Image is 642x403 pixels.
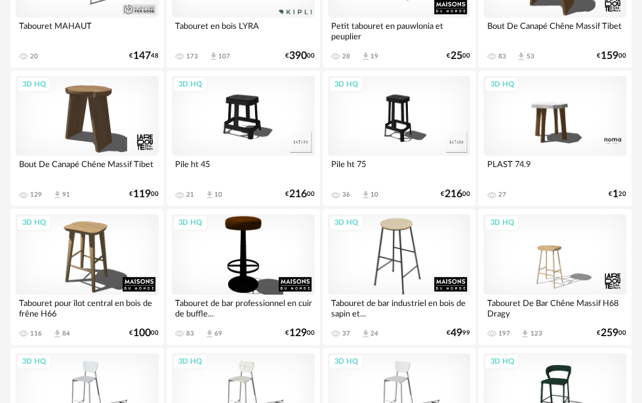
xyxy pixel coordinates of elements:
[484,215,519,231] div: 3D HQ
[129,52,159,60] div: € 48
[445,190,462,199] span: 216
[483,295,626,321] div: Tabouret De Bar Chêne Massif H68 Dragy
[451,329,462,337] span: 49
[285,190,315,199] div: € 00
[133,329,151,337] span: 100
[323,209,476,345] a: 3D HQ Tabouret de bar industriel en bois de sapin et... 37 Download icon 24 €4999
[483,18,626,44] div: Bout De Canapé Chêne Massif Tibet
[186,52,198,60] div: 173
[498,52,506,60] div: 83
[530,330,542,337] div: 123
[498,191,506,199] div: 27
[371,191,378,199] div: 10
[361,329,371,339] span: Download icon
[609,190,626,199] div: € 20
[172,77,208,93] div: 3D HQ
[342,191,350,199] div: 36
[30,330,42,337] div: 116
[451,52,462,60] span: 25
[342,52,350,60] div: 28
[62,191,70,199] div: 91
[285,52,315,60] div: € 00
[361,190,371,200] span: Download icon
[172,18,315,44] div: Tabouret en bois LYRA
[172,295,315,321] div: Tabouret de bar professionnel en cuir de buffle...
[289,190,307,199] span: 216
[209,52,218,62] span: Download icon
[447,52,470,60] div: € 00
[342,330,350,337] div: 37
[329,354,364,370] div: 3D HQ
[328,295,471,321] div: Tabouret de bar industriel en bois de sapin et...
[361,52,371,62] span: Download icon
[601,329,618,337] span: 259
[516,52,526,62] span: Download icon
[16,295,159,321] div: Tabouret pour îlot central en bois de frêne H66
[218,52,230,60] div: 107
[328,156,471,182] div: Pile ht 75
[133,52,151,60] span: 147
[16,77,52,93] div: 3D HQ
[16,354,52,370] div: 3D HQ
[205,190,214,200] span: Download icon
[214,330,222,337] div: 69
[447,329,470,337] div: € 99
[172,215,208,231] div: 3D HQ
[52,190,62,200] span: Download icon
[441,190,470,199] div: € 00
[526,52,534,60] div: 53
[129,329,159,337] div: € 00
[478,209,632,345] a: 3D HQ Tabouret De Bar Chêne Massif H68 Dragy 197 Download icon 123 €25900
[16,18,159,44] div: Tabouret MAHAUT
[371,330,378,337] div: 24
[167,71,320,206] a: 3D HQ Pile ht 45 21 Download icon 10 €21600
[129,190,159,199] div: € 00
[186,330,194,337] div: 83
[329,215,364,231] div: 3D HQ
[186,191,194,199] div: 21
[214,191,222,199] div: 10
[597,329,626,337] div: € 00
[323,71,476,206] a: 3D HQ Pile ht 75 36 Download icon 10 €21600
[329,77,364,93] div: 3D HQ
[205,329,214,339] span: Download icon
[484,354,519,370] div: 3D HQ
[133,190,151,199] span: 119
[30,191,42,199] div: 129
[52,329,62,339] span: Download icon
[601,52,618,60] span: 159
[16,215,52,231] div: 3D HQ
[597,52,626,60] div: € 00
[483,156,626,182] div: PLAST 74.9
[16,156,159,182] div: Bout De Canapé Chêne Massif Tibet
[371,52,378,60] div: 19
[289,52,307,60] span: 390
[10,209,164,345] a: 3D HQ Tabouret pour îlot central en bois de frêne H66 116 Download icon 84 €10000
[10,71,164,206] a: 3D HQ Bout De Canapé Chêne Massif Tibet 129 Download icon 91 €11900
[520,329,530,339] span: Download icon
[30,52,38,60] div: 20
[484,77,519,93] div: 3D HQ
[172,156,315,182] div: Pile ht 45
[285,329,315,337] div: € 00
[289,329,307,337] span: 129
[478,71,632,206] a: 3D HQ PLAST 74.9 27 €120
[62,330,70,337] div: 84
[498,330,510,337] div: 197
[167,209,320,345] a: 3D HQ Tabouret de bar professionnel en cuir de buffle... 83 Download icon 69 €12900
[172,354,208,370] div: 3D HQ
[612,190,618,199] span: 1
[328,18,471,44] div: Petit tabouret en pauwlonia et peuplier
